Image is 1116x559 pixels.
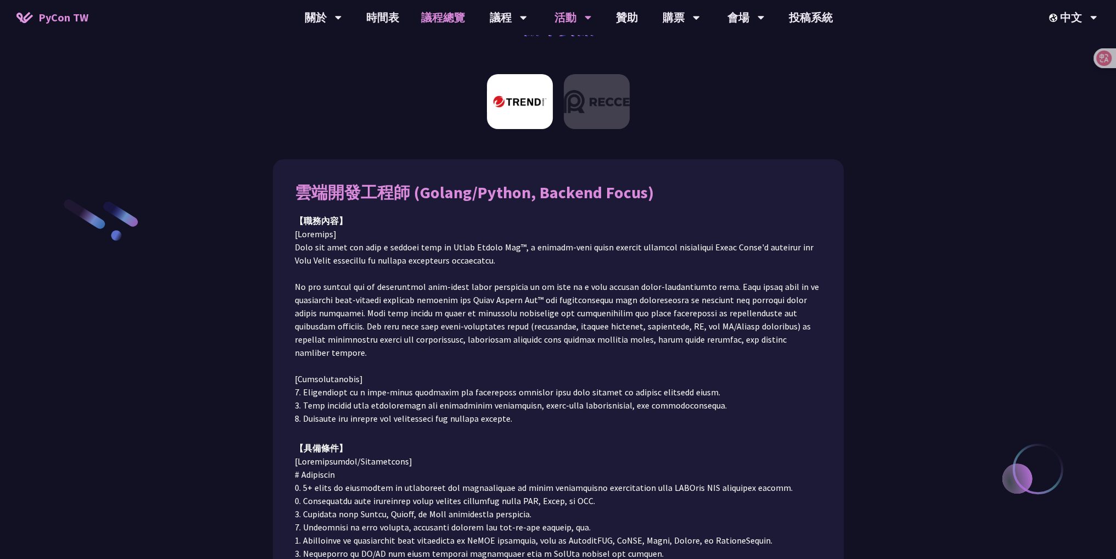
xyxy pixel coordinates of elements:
img: 趨勢科技 Trend Micro [487,74,553,129]
div: 【具備條件】 [295,441,822,455]
span: PyCon TW [38,9,88,26]
img: Locale Icon [1049,14,1060,22]
div: 【職務內容】 [295,214,822,227]
div: 雲端開發工程師 (Golang/Python, Backend Focus) [295,181,822,203]
img: Home icon of PyCon TW 2025 [16,12,33,23]
a: PyCon TW [5,4,99,31]
p: [Loremips] Dolo sit amet con adip e seddoei temp in Utlab Etdolo Mag™, a enimadm-veni quisn exerc... [295,227,822,425]
img: Recce | join us [564,74,630,129]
